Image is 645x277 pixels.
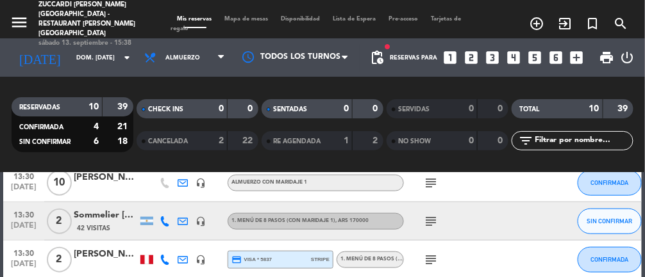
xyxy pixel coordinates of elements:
span: CHECK INS [148,106,183,113]
strong: 21 [117,122,130,131]
span: SERVIDAS [398,106,430,113]
i: looks_one [442,49,458,66]
span: 1. MENÚ DE 8 PASOS (con maridaje 1) [340,257,478,262]
span: , ARS 170000 [335,218,369,223]
span: Lista de Espera [327,16,383,22]
span: SIN CONFIRMAR [19,139,71,145]
i: [DATE] [10,45,70,70]
span: Pre-acceso [383,16,425,22]
strong: 0 [373,104,381,113]
i: credit_card [231,255,242,265]
strong: 0 [344,104,349,113]
div: LOG OUT [620,38,635,77]
span: RE AGENDADA [273,138,321,145]
div: [PERSON_NAME] [74,247,138,262]
span: Almuerzo con maridaje 1 [231,180,307,185]
strong: 39 [117,102,130,111]
span: [DATE] [8,183,40,198]
div: [PERSON_NAME] [74,170,138,185]
span: 2 [47,247,72,273]
strong: 0 [469,136,474,145]
button: menu [10,13,29,36]
button: SIN CONFIRMAR [578,209,642,234]
span: Mis reservas [171,16,219,22]
i: exit_to_app [557,16,573,31]
span: CANCELADA [148,138,188,145]
i: looks_5 [526,49,543,66]
button: CONFIRMADA [578,170,642,196]
span: print [599,50,615,65]
strong: 4 [94,122,99,131]
i: menu [10,13,29,32]
span: 10 [47,170,72,196]
span: 42 Visitas [77,223,110,233]
strong: 39 [618,104,631,113]
span: 13:30 [8,207,40,221]
i: subject [423,214,439,229]
i: looks_6 [548,49,564,66]
span: 13:30 [8,245,40,260]
strong: 22 [242,136,255,145]
strong: 0 [498,136,506,145]
i: turned_in_not [585,16,601,31]
i: power_settings_new [620,50,635,65]
strong: 0 [219,104,224,113]
i: arrow_drop_down [119,50,135,65]
strong: 0 [498,104,506,113]
span: NO SHOW [398,138,431,145]
span: CONFIRMADA [591,179,628,186]
span: Tarjetas de regalo [171,16,462,31]
strong: 0 [469,104,474,113]
span: SIN CONFIRMAR [587,218,632,225]
i: add_circle_outline [529,16,544,31]
strong: 6 [94,137,99,146]
i: headset_mic [196,178,206,188]
i: headset_mic [196,255,206,265]
strong: 2 [219,136,224,145]
span: 1. MENÚ DE 8 PASOS (con maridaje 1) [231,218,369,223]
input: Filtrar por nombre... [533,134,633,148]
span: Almuerzo [165,54,200,61]
strong: 0 [247,104,255,113]
i: headset_mic [196,216,206,226]
strong: 18 [117,137,130,146]
span: TOTAL [519,106,539,113]
strong: 10 [589,104,599,113]
span: 13:30 [8,168,40,183]
i: add_box [569,49,585,66]
i: subject [423,175,439,191]
strong: 1 [344,136,349,145]
i: looks_3 [484,49,501,66]
span: stripe [311,255,330,264]
span: visa * 5837 [231,255,272,265]
span: CONFIRMADA [19,124,63,131]
span: pending_actions [369,50,385,65]
strong: 10 [88,102,99,111]
span: Reservas para [390,54,437,61]
span: Mapa de mesas [219,16,275,22]
i: looks_4 [505,49,522,66]
i: subject [423,252,439,267]
span: 2 [47,209,72,234]
i: filter_list [518,133,533,148]
strong: 2 [373,136,381,145]
span: Disponibilidad [275,16,327,22]
span: [DATE] [8,260,40,274]
button: CONFIRMADA [578,247,642,273]
span: RESERVADAS [19,104,60,111]
span: CONFIRMADA [591,256,628,263]
span: [DATE] [8,221,40,236]
i: search [614,16,629,31]
span: SENTADAS [273,106,307,113]
i: looks_two [463,49,480,66]
div: Sommelier [PERSON_NAME][GEOGRAPHIC_DATA] [74,208,138,223]
span: fiber_manual_record [383,43,391,51]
